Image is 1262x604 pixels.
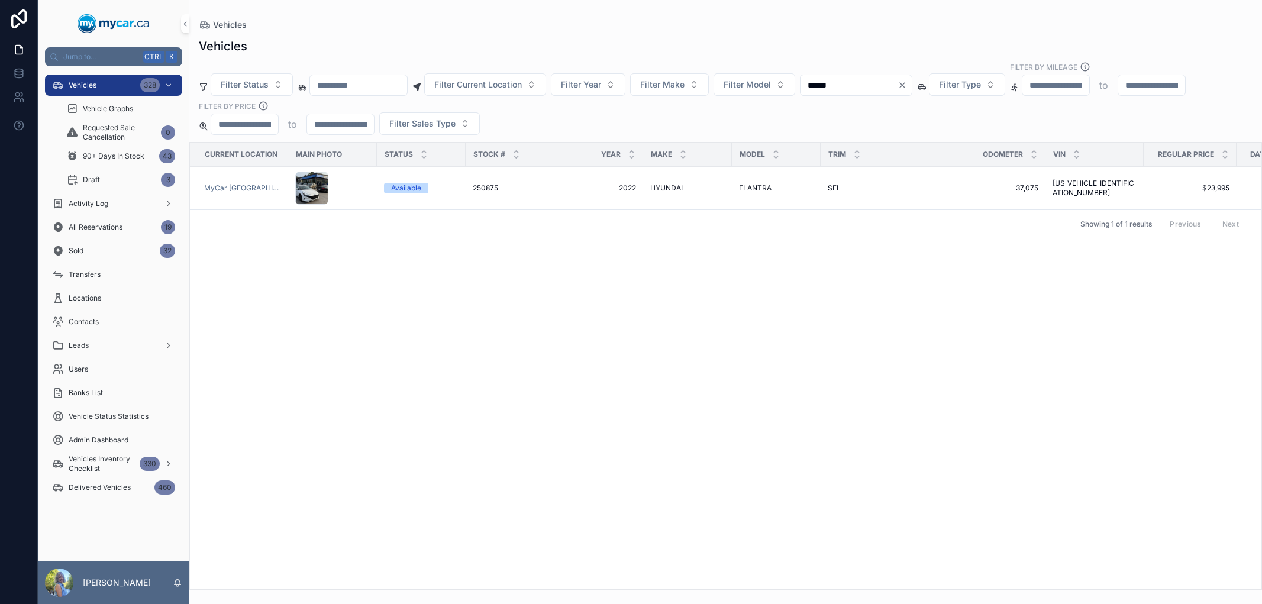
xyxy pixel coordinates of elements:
span: Draft [83,175,100,185]
span: 37,075 [954,183,1038,193]
span: Requested Sale Cancellation [83,123,156,142]
button: Select Button [424,73,546,96]
span: Year [601,150,621,159]
span: HYUNDAI [650,183,683,193]
a: Sold32 [45,240,182,261]
a: [US_VEHICLE_IDENTIFICATION_NUMBER] [1053,179,1137,198]
p: [PERSON_NAME] [83,577,151,589]
button: Select Button [551,73,625,96]
a: $23,995 [1151,183,1229,193]
a: Draft3 [59,169,182,190]
span: All Reservations [69,222,122,232]
span: Filter Model [724,79,771,91]
span: Current Location [205,150,277,159]
span: Filter Make [640,79,685,91]
span: Contacts [69,317,99,327]
span: Filter Year [561,79,601,91]
span: Stock # [473,150,505,159]
span: VIN [1053,150,1066,159]
span: Vehicle Status Statistics [69,412,149,421]
span: Locations [69,293,101,303]
span: Main Photo [296,150,342,159]
span: Leads [69,341,89,350]
div: Available [391,183,421,193]
span: Odometer [983,150,1023,159]
a: Leads [45,335,182,356]
span: Sold [69,246,83,256]
a: Admin Dashboard [45,429,182,451]
a: Contacts [45,311,182,332]
p: to [288,117,297,131]
span: 250875 [473,183,498,193]
a: 2022 [561,183,636,193]
a: SEL [828,183,940,193]
a: Requested Sale Cancellation0 [59,122,182,143]
button: Select Button [379,112,480,135]
div: 19 [161,220,175,234]
a: Vehicle Status Statistics [45,406,182,427]
span: SEL [828,183,841,193]
div: 0 [161,125,175,140]
h1: Vehicles [199,38,247,54]
a: Locations [45,288,182,309]
a: All Reservations19 [45,217,182,238]
div: scrollable content [38,66,189,513]
div: 3 [161,173,175,187]
span: Vehicle Graphs [83,104,133,114]
span: Model [740,150,765,159]
span: Showing 1 of 1 results [1080,219,1152,229]
button: Select Button [714,73,795,96]
span: ELANTRA [739,183,772,193]
label: FILTER BY PRICE [199,101,256,111]
span: Vehicles [69,80,96,90]
span: Vehicles [213,19,247,31]
span: 90+ Days In Stock [83,151,144,161]
span: Filter Status [221,79,269,91]
div: 32 [160,244,175,258]
span: Vehicles Inventory Checklist [69,454,135,473]
span: Admin Dashboard [69,435,128,445]
a: Vehicle Graphs [59,98,182,119]
a: Vehicles328 [45,75,182,96]
button: Select Button [929,73,1005,96]
a: Vehicles [199,19,247,31]
img: App logo [78,14,150,33]
a: HYUNDAI [650,183,725,193]
span: Filter Sales Type [389,118,456,130]
div: 460 [154,480,175,495]
button: Select Button [630,73,709,96]
a: 250875 [473,183,547,193]
span: Make [651,150,672,159]
a: Banks List [45,382,182,403]
button: Select Button [211,73,293,96]
a: MyCar [GEOGRAPHIC_DATA] [204,183,281,193]
span: Delivered Vehicles [69,483,131,492]
a: Available [384,183,459,193]
span: Jump to... [63,52,138,62]
span: Trim [828,150,846,159]
a: Users [45,358,182,380]
div: 43 [159,149,175,163]
a: Vehicles Inventory Checklist330 [45,453,182,474]
a: ELANTRA [739,183,814,193]
div: 328 [140,78,160,92]
span: Transfers [69,270,101,279]
span: Status [385,150,413,159]
span: Filter Current Location [434,79,522,91]
span: Regular Price [1158,150,1214,159]
button: Clear [898,80,912,90]
a: 90+ Days In Stock43 [59,146,182,167]
span: Banks List [69,388,103,398]
span: Ctrl [143,51,164,63]
span: Filter Type [939,79,981,91]
span: Users [69,364,88,374]
span: K [167,52,176,62]
a: Transfers [45,264,182,285]
button: Jump to...CtrlK [45,47,182,66]
p: to [1099,78,1108,92]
